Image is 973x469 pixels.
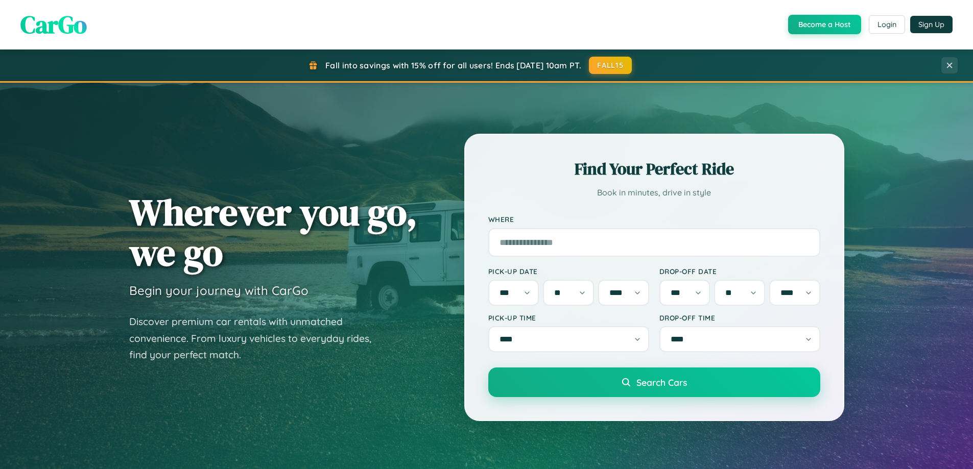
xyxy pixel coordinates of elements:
span: Search Cars [636,377,687,388]
button: Sign Up [910,16,953,33]
h2: Find Your Perfect Ride [488,158,820,180]
h3: Begin your journey with CarGo [129,283,308,298]
p: Book in minutes, drive in style [488,185,820,200]
label: Drop-off Time [659,313,820,322]
label: Pick-up Time [488,313,649,322]
label: Where [488,215,820,224]
label: Drop-off Date [659,267,820,276]
span: Fall into savings with 15% off for all users! Ends [DATE] 10am PT. [325,60,581,70]
button: FALL15 [589,57,632,74]
button: Login [869,15,905,34]
h1: Wherever you go, we go [129,192,417,273]
span: CarGo [20,8,87,41]
label: Pick-up Date [488,267,649,276]
button: Search Cars [488,367,820,397]
p: Discover premium car rentals with unmatched convenience. From luxury vehicles to everyday rides, ... [129,313,385,363]
button: Become a Host [788,15,861,34]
